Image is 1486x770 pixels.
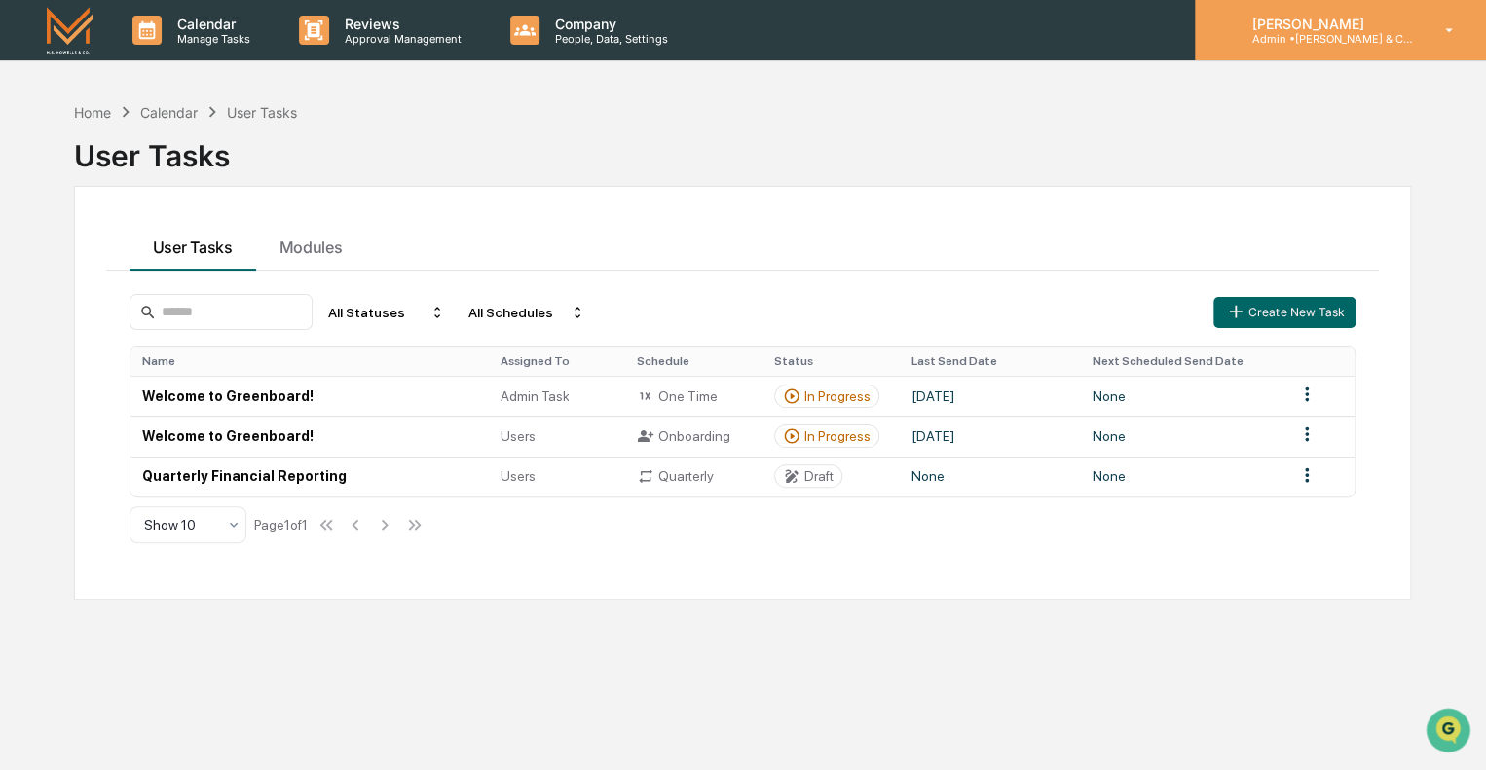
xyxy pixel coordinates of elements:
[1081,457,1284,496] td: None
[66,168,246,184] div: We're available if you need us!
[488,347,625,376] th: Assigned To
[130,347,489,376] th: Name
[461,297,593,328] div: All Schedules
[900,347,1081,376] th: Last Send Date
[625,347,762,376] th: Schedule
[900,457,1081,496] td: None
[329,16,471,32] p: Reviews
[66,149,319,168] div: Start new chat
[130,416,489,456] td: Welcome to Greenboard!
[194,330,236,345] span: Pylon
[12,238,133,273] a: 🖐️Preclearance
[900,376,1081,416] td: [DATE]
[804,388,871,404] div: In Progress
[804,468,834,484] div: Draft
[227,104,297,121] div: User Tasks
[320,297,453,328] div: All Statuses
[19,41,354,72] p: How can we help?
[539,32,678,46] p: People, Data, Settings
[500,428,535,444] span: Users
[1236,16,1417,32] p: [PERSON_NAME]
[140,104,198,121] div: Calendar
[12,275,130,310] a: 🔎Data Lookup
[637,387,751,405] div: One Time
[162,16,260,32] p: Calendar
[900,416,1081,456] td: [DATE]
[141,247,157,263] div: 🗄️
[762,347,900,376] th: Status
[19,284,35,300] div: 🔎
[539,16,678,32] p: Company
[130,218,256,271] button: User Tasks
[1236,32,1417,46] p: Admin • [PERSON_NAME] & Co. - BD
[137,329,236,345] a: Powered byPylon
[1081,347,1284,376] th: Next Scheduled Send Date
[74,104,111,121] div: Home
[500,468,535,484] span: Users
[1213,297,1356,328] button: Create New Task
[39,282,123,302] span: Data Lookup
[331,155,354,178] button: Start new chat
[500,388,569,404] span: Admin Task
[1081,376,1284,416] td: None
[39,245,126,265] span: Preclearance
[329,32,471,46] p: Approval Management
[162,32,260,46] p: Manage Tasks
[161,245,241,265] span: Attestations
[19,149,55,184] img: 1746055101610-c473b297-6a78-478c-a979-82029cc54cd1
[130,376,489,416] td: Welcome to Greenboard!
[74,123,1411,173] div: User Tasks
[1081,416,1284,456] td: None
[256,218,366,271] button: Modules
[1424,706,1476,758] iframe: Open customer support
[637,467,751,485] div: Quarterly
[637,427,751,445] div: Onboarding
[133,238,249,273] a: 🗄️Attestations
[254,517,308,532] div: Page 1 of 1
[47,7,93,53] img: logo
[804,428,871,444] div: In Progress
[19,247,35,263] div: 🖐️
[130,457,489,496] td: Quarterly Financial Reporting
